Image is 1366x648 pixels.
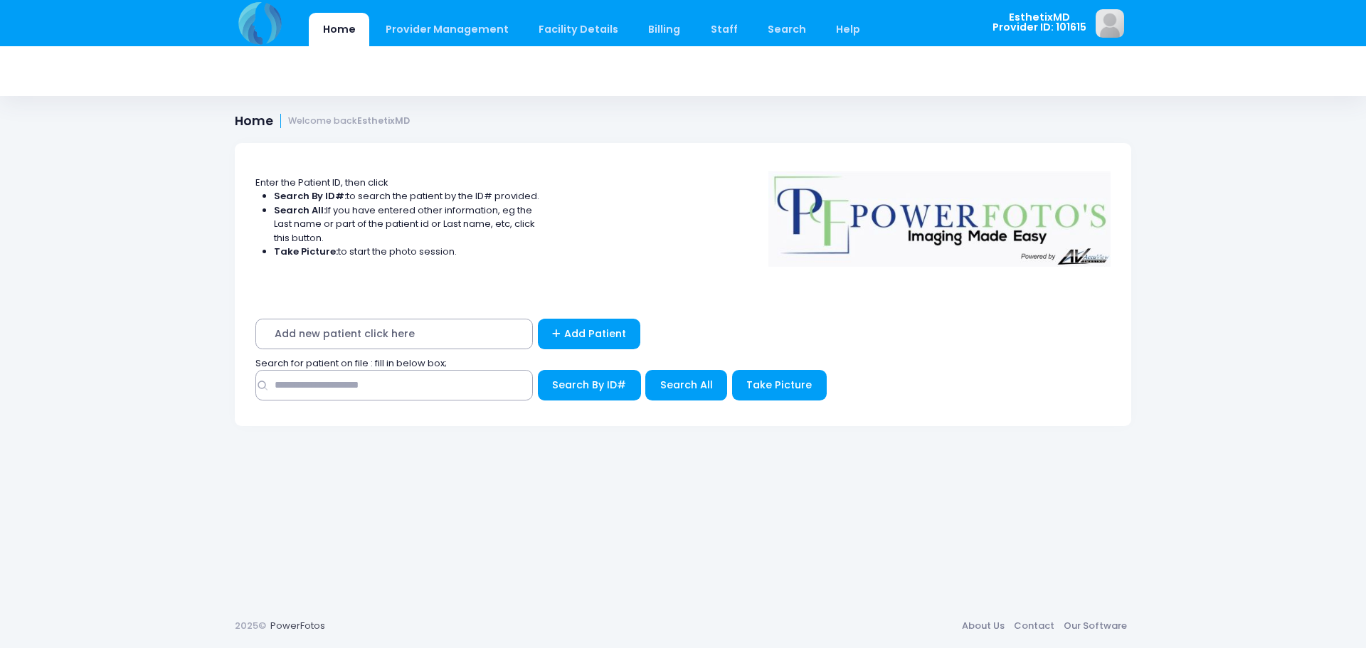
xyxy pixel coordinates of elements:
span: Search All [660,378,713,392]
a: Billing [635,13,694,46]
a: PowerFotos [270,619,325,632]
img: image [1096,9,1124,38]
a: Search [753,13,820,46]
strong: EsthetixMD [357,115,410,127]
strong: Take Picture: [274,245,338,258]
a: Staff [697,13,751,46]
a: Contact [1009,613,1059,639]
button: Take Picture [732,370,827,400]
strong: Search All: [274,203,326,217]
span: Search By ID# [552,378,626,392]
strong: Search By ID#: [274,189,346,203]
span: EsthetixMD Provider ID: 101615 [992,12,1086,33]
a: About Us [957,613,1009,639]
li: If you have entered other information, eg the Last name or part of the patient id or Last name, e... [274,203,540,245]
a: Help [822,13,874,46]
span: Search for patient on file : fill in below box; [255,356,447,370]
h1: Home [235,114,410,129]
a: Add Patient [538,319,641,349]
li: to search the patient by the ID# provided. [274,189,540,203]
img: Logo [762,161,1118,267]
button: Search All [645,370,727,400]
a: Home [309,13,369,46]
span: Enter the Patient ID, then click [255,176,388,189]
span: Add new patient click here [255,319,533,349]
a: Provider Management [371,13,522,46]
span: Take Picture [746,378,812,392]
span: 2025© [235,619,266,632]
a: Our Software [1059,613,1131,639]
small: Welcome back [288,116,410,127]
button: Search By ID# [538,370,641,400]
li: to start the photo session. [274,245,540,259]
a: Facility Details [525,13,632,46]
